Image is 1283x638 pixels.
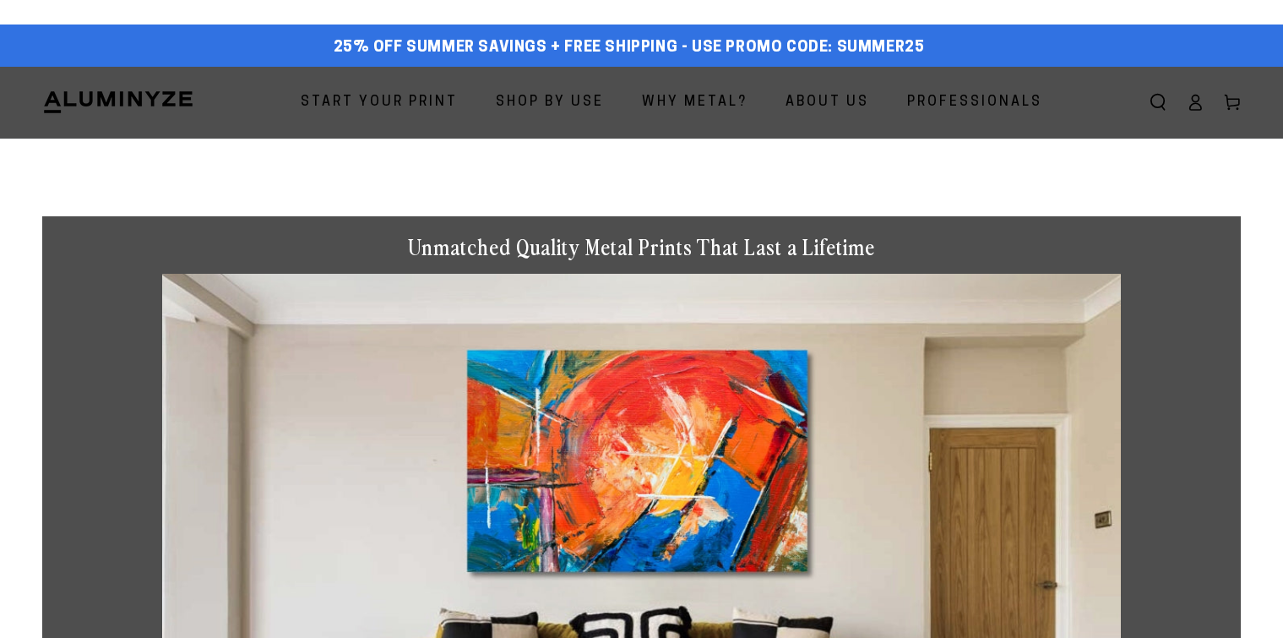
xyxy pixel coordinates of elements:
[496,90,604,115] span: Shop By Use
[894,80,1055,125] a: Professionals
[786,90,869,115] span: About Us
[642,90,748,115] span: Why Metal?
[42,90,194,115] img: Aluminyze
[162,233,1121,261] h1: Unmatched Quality Metal Prints That Last a Lifetime
[334,39,925,57] span: 25% off Summer Savings + Free Shipping - Use Promo Code: SUMMER25
[1139,84,1177,121] summary: Search our site
[483,80,617,125] a: Shop By Use
[301,90,458,115] span: Start Your Print
[773,80,882,125] a: About Us
[629,80,760,125] a: Why Metal?
[42,139,1241,183] h1: Metal Prints
[907,90,1042,115] span: Professionals
[288,80,470,125] a: Start Your Print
